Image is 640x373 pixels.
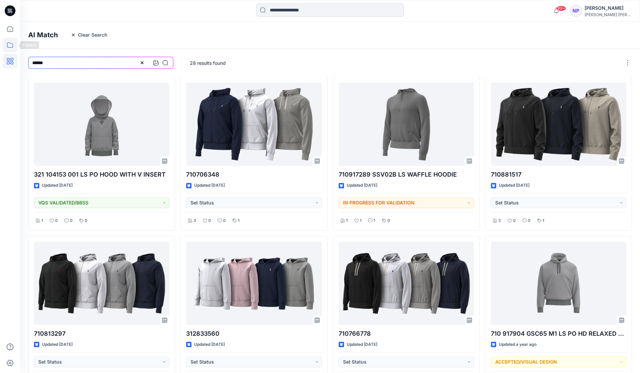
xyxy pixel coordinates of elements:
p: Updated [DATE] [194,182,225,189]
p: 321 104153 001 LS PO HOOD WITH V INSERT [34,170,169,179]
p: Updated [DATE] [42,341,73,348]
p: Updated [DATE] [194,341,225,348]
p: Updated [DATE] [499,182,529,189]
div: NP [570,5,582,17]
p: 1 [543,217,544,224]
p: 1 [346,217,348,224]
a: 710 917904 GSC65 M1 LS PO HD RELAXED FIT [491,242,626,325]
a: 710917289 SSV02B LS WAFFLE HOODIE [339,83,474,166]
p: 0 [55,217,58,224]
a: 321 104153 001 LS PO HOOD WITH V INSERT [34,83,169,166]
div: [PERSON_NAME] [585,4,632,12]
p: 312833560 [186,329,322,338]
p: 0 [208,217,211,224]
p: 710706348 [186,170,322,179]
a: 312833560 [186,242,322,325]
p: 710813297 [34,329,169,338]
p: 0 [223,217,226,224]
p: 3 [194,217,196,224]
p: 0 [528,217,530,224]
p: Updated [DATE] [347,341,377,348]
p: 710 917904 GSC65 M1 LS PO HD RELAXED FIT [491,329,626,338]
p: Updated [DATE] [347,182,377,189]
p: 0 [70,217,73,224]
span: 99+ [556,6,566,11]
p: Updated a year ago [499,341,537,348]
a: 710706348 [186,83,322,166]
a: 710881517 [491,83,626,166]
p: 0 [513,217,516,224]
a: 710766778 [339,242,474,325]
p: 0 [85,217,87,224]
p: Updated [DATE] [42,182,73,189]
p: 710766778 [339,329,474,338]
p: 1 [374,217,375,224]
div: [PERSON_NAME] [PERSON_NAME] [585,12,632,17]
p: 710917289 SSV02B LS WAFFLE HOODIE [339,170,474,179]
p: 710881517 [491,170,626,179]
a: 710813297 [34,242,169,325]
button: Clear Search [66,30,112,40]
h4: AI Match [28,31,58,39]
p: 0 [387,217,390,224]
p: 3 [498,217,501,224]
p: 1 [360,217,361,224]
p: 1 [238,217,240,224]
p: 1 [41,217,43,224]
p: 28 results found [190,59,226,66]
